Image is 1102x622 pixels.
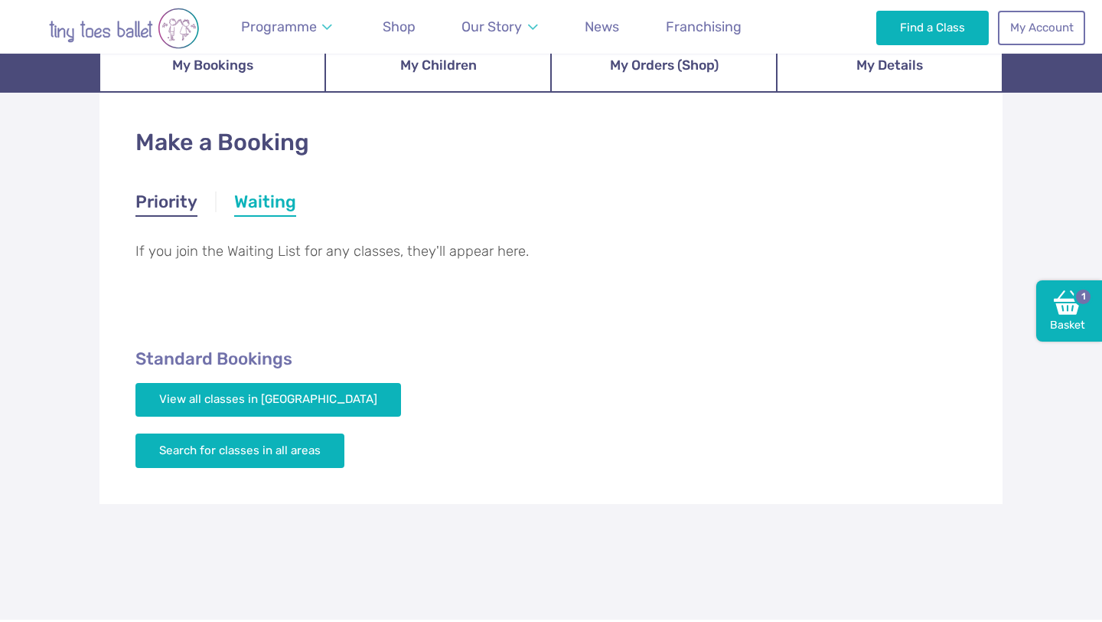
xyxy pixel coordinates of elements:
[876,11,989,44] a: Find a Class
[383,18,416,34] span: Shop
[400,52,477,79] span: My Children
[551,39,777,93] a: My Orders (Shop)
[610,52,719,79] span: My Orders (Shop)
[135,241,967,263] p: If you join the Waiting List for any classes, they'll appear here.
[135,349,967,370] h2: Standard Bookings
[455,10,545,44] a: Our Story
[998,11,1085,44] a: My Account
[135,434,344,467] a: Search for classes in all areas
[578,10,626,44] a: News
[659,10,748,44] a: Franchising
[234,10,340,44] a: Programme
[135,126,967,159] h1: Make a Booking
[1036,280,1102,342] a: Basket1
[241,18,317,34] span: Programme
[777,39,1003,93] a: My Details
[1074,287,1092,306] span: 1
[99,39,325,93] a: My Bookings
[135,190,197,218] a: Priority
[856,52,923,79] span: My Details
[325,39,551,93] a: My Children
[666,18,742,34] span: Franchising
[585,18,619,34] span: News
[461,18,522,34] span: Our Story
[17,8,231,49] img: tiny toes ballet
[135,383,401,417] a: View all classes in [GEOGRAPHIC_DATA]
[172,52,253,79] span: My Bookings
[376,10,422,44] a: Shop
